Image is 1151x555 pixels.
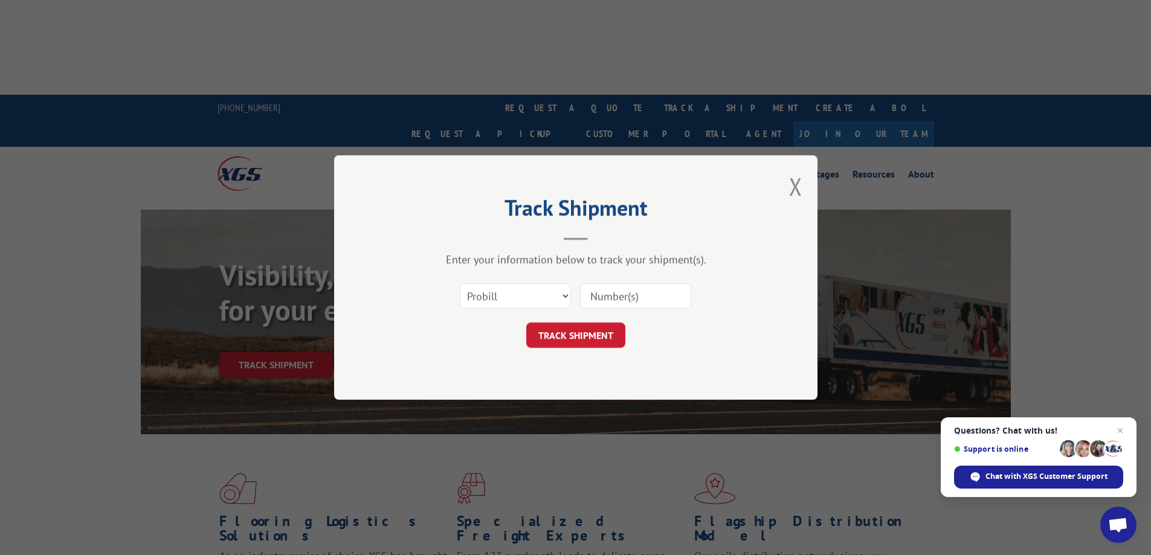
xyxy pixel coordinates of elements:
[1100,507,1136,543] div: Open chat
[395,252,757,266] div: Enter your information below to track your shipment(s).
[954,426,1123,435] span: Questions? Chat with us!
[526,322,625,348] button: TRACK SHIPMENT
[580,283,691,309] input: Number(s)
[985,471,1107,482] span: Chat with XGS Customer Support
[789,170,802,202] button: Close modal
[954,466,1123,489] div: Chat with XGS Customer Support
[1113,423,1127,438] span: Close chat
[954,444,1056,454] span: Support is online
[395,199,757,222] h2: Track Shipment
